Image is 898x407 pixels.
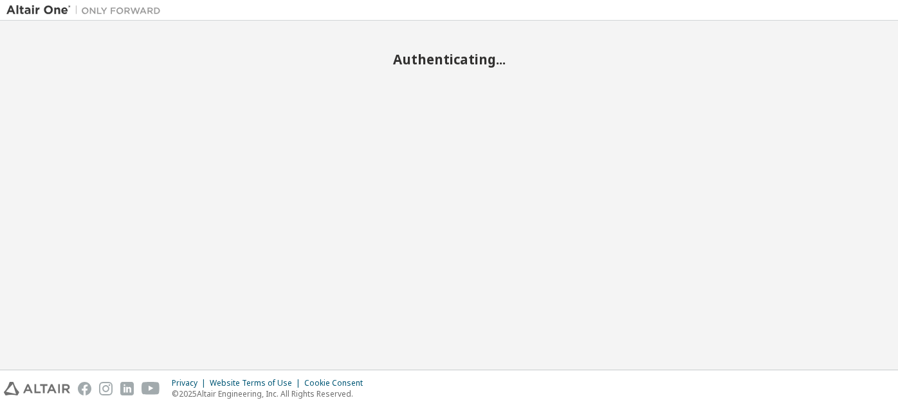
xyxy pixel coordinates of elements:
[4,382,70,395] img: altair_logo.svg
[78,382,91,395] img: facebook.svg
[142,382,160,395] img: youtube.svg
[6,51,892,68] h2: Authenticating...
[120,382,134,395] img: linkedin.svg
[99,382,113,395] img: instagram.svg
[172,378,210,388] div: Privacy
[210,378,304,388] div: Website Terms of Use
[172,388,371,399] p: © 2025 Altair Engineering, Inc. All Rights Reserved.
[304,378,371,388] div: Cookie Consent
[6,4,167,17] img: Altair One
